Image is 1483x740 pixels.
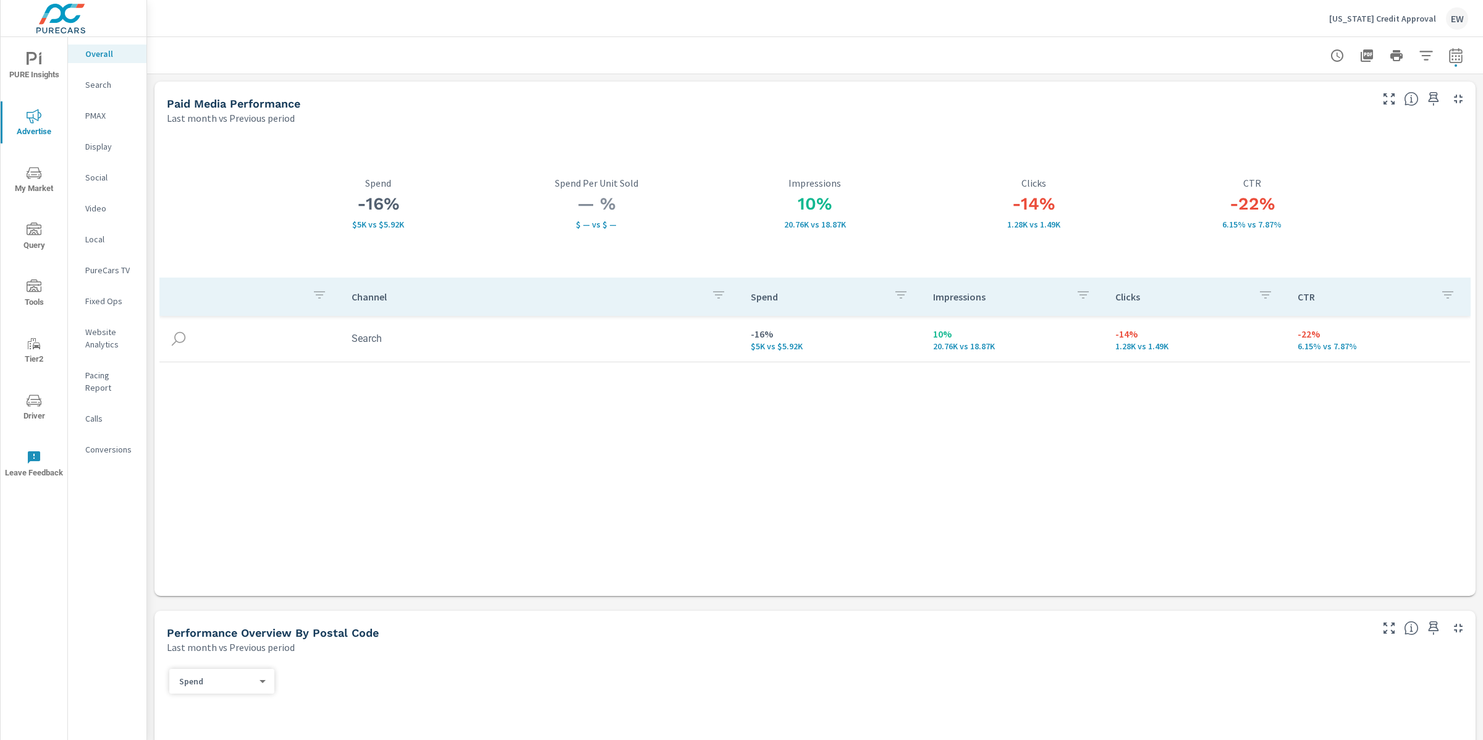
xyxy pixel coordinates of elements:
[68,323,146,354] div: Website Analytics
[68,230,146,249] div: Local
[1404,91,1419,106] span: Understand performance metrics over the selected time range.
[85,140,137,153] p: Display
[706,219,924,229] p: 20,760 vs 18,873
[4,52,64,82] span: PURE Insights
[85,264,137,276] p: PureCars TV
[169,330,188,348] img: icon-search.svg
[1354,43,1379,68] button: "Export Report to PDF"
[1448,618,1468,638] button: Minimize Widget
[85,233,137,245] p: Local
[706,194,924,215] h3: 10%
[85,48,137,60] p: Overall
[68,366,146,397] div: Pacing Report
[488,194,706,215] h3: — %
[751,326,913,341] p: -16%
[269,219,488,229] p: $5,000 vs $5,924
[269,177,488,189] p: Spend
[352,291,701,303] p: Channel
[1,37,67,492] div: nav menu
[85,326,137,351] p: Website Analytics
[4,109,64,139] span: Advertise
[488,177,706,189] p: Spend Per Unit Sold
[342,323,741,354] td: Search
[68,199,146,218] div: Video
[933,291,1066,303] p: Impressions
[179,676,255,687] p: Spend
[1298,291,1430,303] p: CTR
[4,166,64,196] span: My Market
[933,326,1096,341] p: 10%
[1446,7,1468,30] div: EW
[924,194,1143,215] h3: -14%
[1424,618,1443,638] span: Save this to your personalized report
[706,177,924,189] p: Impressions
[4,223,64,253] span: Query
[1329,13,1436,24] p: [US_STATE] Credit Approval
[85,171,137,184] p: Social
[68,292,146,310] div: Fixed Ops
[1424,89,1443,109] span: Save this to your personalized report
[169,676,264,687] div: Spend
[1443,43,1468,68] button: Select Date Range
[1414,43,1439,68] button: Apply Filters
[4,336,64,367] span: Tier2
[85,369,137,394] p: Pacing Report
[68,137,146,156] div: Display
[167,97,300,110] h5: Paid Media Performance
[1143,194,1361,215] h3: -22%
[4,393,64,423] span: Driver
[167,626,379,639] h5: Performance Overview By Postal Code
[167,111,295,125] p: Last month vs Previous period
[68,409,146,428] div: Calls
[68,45,146,63] div: Overall
[4,279,64,310] span: Tools
[1115,326,1278,341] p: -14%
[85,412,137,425] p: Calls
[85,295,137,307] p: Fixed Ops
[68,75,146,94] div: Search
[1115,291,1248,303] p: Clicks
[68,440,146,459] div: Conversions
[751,291,884,303] p: Spend
[1298,326,1460,341] p: -22%
[1379,89,1399,109] button: Make Fullscreen
[1115,341,1278,351] p: 1,276 vs 1,486
[1143,177,1361,189] p: CTR
[68,261,146,279] div: PureCars TV
[751,341,913,351] p: $5,000 vs $5,924
[68,106,146,125] div: PMAX
[85,202,137,215] p: Video
[68,168,146,187] div: Social
[1143,219,1361,229] p: 6.15% vs 7.87%
[488,219,706,229] p: $ — vs $ —
[924,219,1143,229] p: 1,276 vs 1,486
[933,341,1096,351] p: 20,760 vs 18,873
[85,443,137,456] p: Conversions
[167,640,295,655] p: Last month vs Previous period
[1404,621,1419,636] span: Understand performance data by postal code. Individual postal codes can be selected and expanded ...
[85,109,137,122] p: PMAX
[1298,341,1460,351] p: 6.15% vs 7.87%
[269,194,488,215] h3: -16%
[85,79,137,91] p: Search
[924,177,1143,189] p: Clicks
[1379,618,1399,638] button: Make Fullscreen
[4,450,64,480] span: Leave Feedback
